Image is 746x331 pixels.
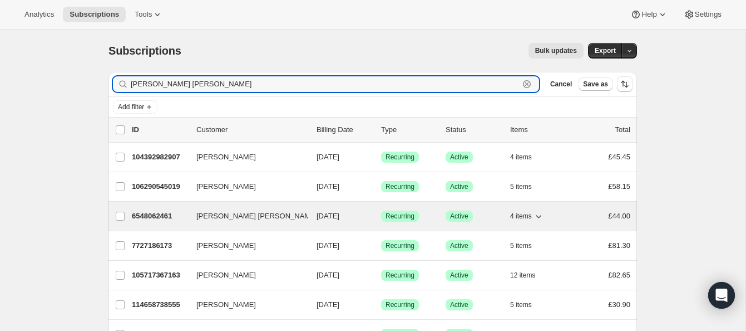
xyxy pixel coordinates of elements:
[132,149,630,165] div: 104392982907[PERSON_NAME][DATE]SuccessRecurringSuccessActive4 items£45.45
[510,212,532,221] span: 4 items
[190,207,301,225] button: [PERSON_NAME] [PERSON_NAME]
[196,270,256,281] span: [PERSON_NAME]
[132,297,630,313] div: 114658738555[PERSON_NAME][DATE]SuccessRecurringSuccessActive5 items£30.90
[128,7,170,22] button: Tools
[132,152,187,163] p: 104392982907
[708,282,735,309] div: Open Intercom Messenger
[510,297,544,313] button: 5 items
[132,270,187,281] p: 105717367163
[317,271,339,279] span: [DATE]
[132,124,630,135] div: IDCustomerBilling DateTypeStatusItemsTotal
[196,181,256,192] span: [PERSON_NAME]
[550,80,572,89] span: Cancel
[546,77,576,91] button: Cancel
[190,178,301,196] button: [PERSON_NAME]
[521,79,532,90] button: Clear
[579,77,612,91] button: Save as
[450,241,468,250] span: Active
[196,124,308,135] p: Customer
[386,271,414,280] span: Recurring
[624,7,674,22] button: Help
[190,266,301,284] button: [PERSON_NAME]
[641,10,656,19] span: Help
[510,179,544,194] button: 5 items
[108,45,181,57] span: Subscriptions
[450,300,468,309] span: Active
[450,153,468,162] span: Active
[386,300,414,309] span: Recurring
[381,124,437,135] div: Type
[113,100,157,114] button: Add filter
[608,212,630,220] span: £44.00
[196,211,317,222] span: [PERSON_NAME] [PERSON_NAME]
[510,267,547,283] button: 12 items
[608,153,630,161] span: £45.45
[608,300,630,309] span: £30.90
[446,124,501,135] p: Status
[135,10,152,19] span: Tools
[528,43,584,59] button: Bulk updates
[510,153,532,162] span: 4 items
[535,46,577,55] span: Bulk updates
[132,181,187,192] p: 106290545019
[510,238,544,254] button: 5 items
[617,76,633,92] button: Sort the results
[132,238,630,254] div: 7727186173[PERSON_NAME][DATE]SuccessRecurringSuccessActive5 items£81.30
[677,7,728,22] button: Settings
[132,299,187,310] p: 114658738555
[450,182,468,191] span: Active
[18,7,61,22] button: Analytics
[70,10,119,19] span: Subscriptions
[510,149,544,165] button: 4 items
[386,182,414,191] span: Recurring
[450,212,468,221] span: Active
[317,153,339,161] span: [DATE]
[608,182,630,191] span: £58.15
[583,80,608,89] span: Save as
[608,271,630,279] span: £82.65
[190,237,301,255] button: [PERSON_NAME]
[132,208,630,224] div: 6548062461[PERSON_NAME] [PERSON_NAME][DATE]SuccessRecurringSuccessActive4 items£44.00
[132,211,187,222] p: 6548062461
[196,240,256,251] span: [PERSON_NAME]
[386,241,414,250] span: Recurring
[510,182,532,191] span: 5 items
[615,124,630,135] p: Total
[190,148,301,166] button: [PERSON_NAME]
[132,267,630,283] div: 105717367163[PERSON_NAME][DATE]SuccessRecurringSuccessActive12 items£82.65
[131,76,519,92] input: Filter subscribers
[132,240,187,251] p: 7727186173
[317,212,339,220] span: [DATE]
[588,43,623,59] button: Export
[510,300,532,309] span: 5 items
[63,7,126,22] button: Subscriptions
[510,271,535,280] span: 12 items
[317,124,372,135] p: Billing Date
[196,299,256,310] span: [PERSON_NAME]
[196,152,256,163] span: [PERSON_NAME]
[450,271,468,280] span: Active
[386,212,414,221] span: Recurring
[386,153,414,162] span: Recurring
[317,300,339,309] span: [DATE]
[608,241,630,250] span: £81.30
[595,46,616,55] span: Export
[190,296,301,314] button: [PERSON_NAME]
[132,179,630,194] div: 106290545019[PERSON_NAME][DATE]SuccessRecurringSuccessActive5 items£58.15
[510,241,532,250] span: 5 items
[317,182,339,191] span: [DATE]
[510,208,544,224] button: 4 items
[695,10,722,19] span: Settings
[118,103,144,111] span: Add filter
[317,241,339,250] span: [DATE]
[510,124,566,135] div: Items
[24,10,54,19] span: Analytics
[132,124,187,135] p: ID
